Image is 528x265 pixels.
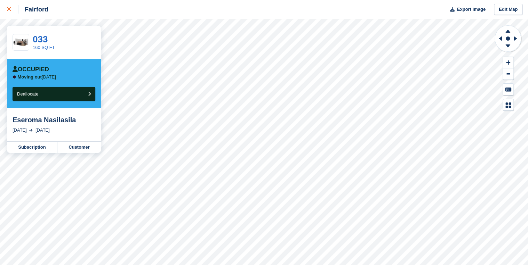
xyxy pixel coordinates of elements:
button: Keyboard Shortcuts [503,84,513,95]
a: 033 [33,34,48,44]
a: Edit Map [494,4,522,15]
div: [DATE] [35,127,50,134]
button: Deallocate [13,87,95,101]
div: Fairford [18,5,48,14]
img: 150-sqft-unit.jpg [13,36,29,49]
img: arrow-left-icn-90495f2de72eb5bd0bd1c3c35deca35cc13f817d75bef06ecd7c0b315636ce7e.svg [13,75,16,79]
span: Export Image [457,6,485,13]
div: Eseroma Nasilasila [13,116,95,124]
button: Zoom In [503,57,513,68]
button: Map Legend [503,99,513,111]
button: Export Image [446,4,486,15]
a: 160 SQ FT [33,45,55,50]
button: Zoom Out [503,68,513,80]
img: arrow-right-light-icn-cde0832a797a2874e46488d9cf13f60e5c3a73dbe684e267c42b8395dfbc2abf.svg [29,129,33,132]
a: Customer [57,142,101,153]
div: Occupied [13,66,49,73]
div: [DATE] [13,127,27,134]
a: Subscription [7,142,57,153]
p: [DATE] [18,74,56,80]
span: Moving out [18,74,42,80]
span: Deallocate [17,91,38,97]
